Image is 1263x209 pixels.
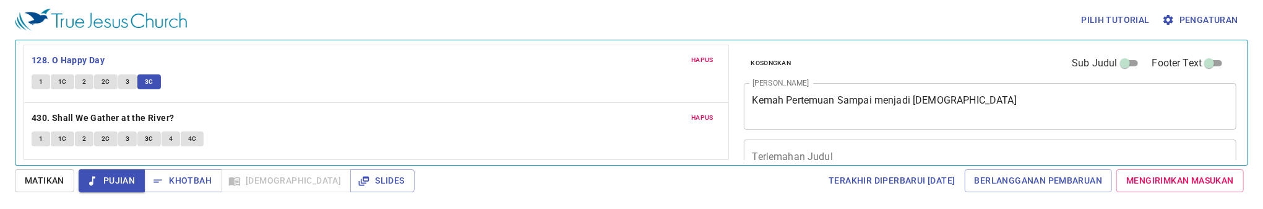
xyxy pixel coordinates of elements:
[202,48,212,54] li: 430
[1126,173,1234,189] span: Mengirimkan Masukan
[145,133,153,145] span: 3C
[58,133,67,145] span: 1C
[829,173,955,189] span: Terakhir Diperbarui [DATE]
[181,131,204,146] button: 4C
[118,74,137,89] button: 3
[32,110,175,126] b: 430. Shall We Gather at the River?
[126,76,129,87] span: 3
[1165,12,1238,28] span: Pengaturan
[188,133,197,145] span: 4C
[79,169,145,192] button: Pujian
[1072,56,1117,71] span: Sub Judul
[51,131,74,146] button: 1C
[824,169,960,192] a: Terakhir Diperbarui [DATE]
[39,133,43,145] span: 1
[1116,169,1244,192] a: Mengirimkan Masukan
[32,131,50,146] button: 1
[1160,9,1243,32] button: Pengaturan
[169,133,173,145] span: 4
[58,76,67,87] span: 1C
[691,112,713,123] span: Hapus
[691,55,713,66] span: Hapus
[144,169,222,192] button: Khotbah
[1076,9,1155,32] button: Pilih tutorial
[94,131,118,146] button: 2C
[32,53,107,68] button: 128. O Happy Day
[137,131,161,146] button: 3C
[145,76,153,87] span: 3C
[75,74,93,89] button: 2
[137,74,161,89] button: 3C
[360,173,404,189] span: Slides
[51,74,74,89] button: 1C
[126,133,129,145] span: 3
[98,15,304,24] div: Kemah Pertemuan Sampai menjadi [DEMOGRAPHIC_DATA]
[684,110,721,125] button: Hapus
[82,133,86,145] span: 2
[15,169,74,192] button: Matikan
[32,53,105,68] b: 128. O Happy Day
[975,173,1103,189] span: Berlangganan Pembaruan
[94,74,118,89] button: 2C
[39,76,43,87] span: 1
[684,53,721,68] button: Hapus
[744,56,799,71] button: Kosongkan
[751,58,791,69] span: Kosongkan
[82,76,86,87] span: 2
[162,131,180,146] button: 4
[118,131,137,146] button: 3
[350,169,414,192] button: Slides
[101,76,110,87] span: 2C
[194,42,207,46] p: Pujian 詩
[25,173,64,189] span: Matikan
[154,173,212,189] span: Khotbah
[1081,12,1150,28] span: Pilih tutorial
[1152,56,1202,71] span: Footer Text
[32,74,50,89] button: 1
[15,9,187,31] img: True Jesus Church
[965,169,1113,192] a: Berlangganan Pembaruan
[88,173,135,189] span: Pujian
[101,133,110,145] span: 2C
[75,131,93,146] button: 2
[32,110,176,126] button: 430. Shall We Gather at the River?
[752,94,1228,118] textarea: Kemah Pertemuan Sampai menjadi [DEMOGRAPHIC_DATA]
[188,47,200,54] li: 128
